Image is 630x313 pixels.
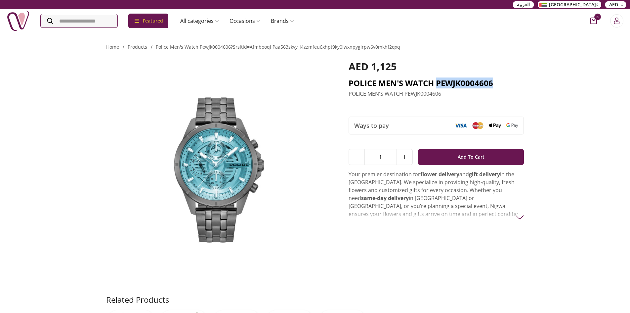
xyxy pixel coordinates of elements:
h2: POLICE MEN'S WATCH PEWJK0004606 [349,78,524,88]
li: / [150,43,152,51]
a: products [128,44,147,50]
span: 0 [594,14,601,20]
strong: gift delivery [469,171,500,178]
a: All categories [175,14,224,27]
img: Nigwa-uae-gifts [7,9,30,32]
p: POLICE MEN'S WATCH PEWJK0004606 [349,90,524,98]
img: Arabic_dztd3n.png [539,3,547,7]
img: Google Pay [506,123,518,128]
span: Add To Cart [458,151,484,163]
img: Mastercard [472,122,484,129]
button: Add To Cart [418,149,524,165]
span: 1 [365,149,397,165]
strong: same-day delivery [361,194,409,202]
span: AED [609,1,618,8]
h2: Related Products [106,294,169,305]
img: Visa [455,123,467,128]
div: Featured [128,14,168,28]
span: Ways to pay [354,121,389,130]
img: Apple Pay [489,123,501,128]
strong: flower delivery [420,171,459,178]
a: Home [106,44,119,50]
a: Brands [266,14,299,27]
img: POLICE MEN'S WATCH PEWJK0004606 [106,61,330,279]
img: arrow [516,213,524,221]
a: Occasions [224,14,266,27]
span: AED 1,125 [349,60,397,73]
p: Your premier destination for and in the [GEOGRAPHIC_DATA]. We specialize in providing high-qualit... [349,170,524,258]
span: [GEOGRAPHIC_DATA] [549,1,596,8]
span: العربية [517,1,530,8]
button: AED [605,1,626,8]
button: Login [610,14,623,27]
button: cart-button [590,18,597,24]
a: police men's watch pewjk0004606?srsltid=afmbooqi paa563skvy_i4zzmfeu6xhpt9ky0lwxnpygirpw6v0mkhf2qxq [156,44,400,50]
li: / [122,43,124,51]
button: [GEOGRAPHIC_DATA] [538,1,601,8]
input: Search [41,14,117,27]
